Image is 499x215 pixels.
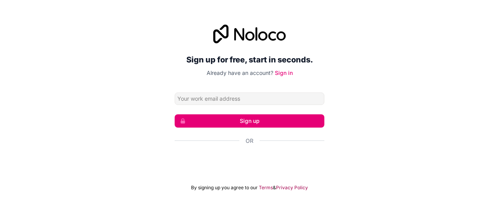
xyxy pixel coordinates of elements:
[276,185,308,191] a: Privacy Policy
[171,153,328,171] iframe: زر تسجيل الدخول باستخدام حساب Google
[175,53,324,67] h2: Sign up for free, start in seconds.
[273,185,276,191] span: &
[175,114,324,128] button: Sign up
[259,185,273,191] a: Terms
[191,185,258,191] span: By signing up you agree to our
[207,69,273,76] span: Already have an account?
[175,92,324,105] input: Email address
[275,69,293,76] a: Sign in
[246,137,253,145] span: Or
